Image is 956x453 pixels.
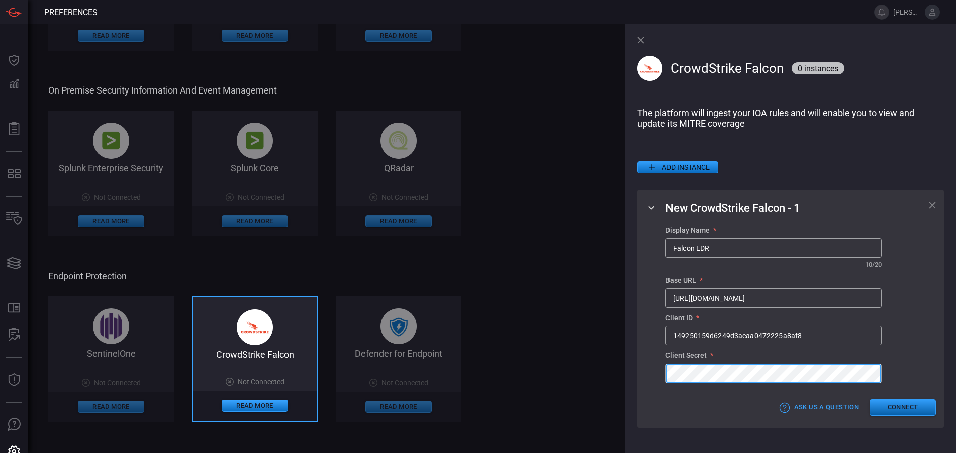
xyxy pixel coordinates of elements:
span: Endpoint Protection [48,270,632,281]
div: Display Name [665,226,882,234]
span: [PERSON_NAME][DOMAIN_NAME] [893,8,921,16]
button: Rule Catalog [2,296,26,320]
button: Dashboard [2,48,26,72]
button: Connect [870,399,936,416]
img: crowdstrike_falcon-DF2rzYKc.png [637,56,662,81]
button: Detections [2,72,26,97]
button: Ask Us a Question [778,399,862,416]
button: ALERT ANALYSIS [2,323,26,347]
span: Preferences [44,8,98,17]
img: crowdstrike_falcon-DF2rzYKc.png [237,309,273,345]
span: Not Connected [238,378,284,386]
span: 0 [798,64,802,73]
button: ADD INSTANCE [637,161,718,173]
button: MITRE - Detection Posture [2,162,26,186]
div: Client ID [665,314,882,322]
button: Ask Us A Question [2,413,26,437]
button: Reports [2,117,26,141]
button: Inventory [2,207,26,231]
span: instances [804,64,838,73]
div: Client Secret [665,351,882,359]
p: The platform will ingest your IOA rules and will enable you to view and update its MITRE coverage [637,108,944,129]
div: Base URL [665,276,882,284]
div: CrowdStrike Falcon [193,349,317,360]
button: Threat Intelligence [2,368,26,392]
span: New CrowdStrike Falcon - 1 [665,202,800,214]
input: https://api.crowdstrike.com [666,289,881,307]
div: 10 / 20 [865,261,882,268]
span: CrowdStrike Falcon [671,61,784,76]
span: On Premise Security Information and Event Management [48,85,632,96]
button: Read More [222,400,288,412]
button: Cards [2,251,26,276]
